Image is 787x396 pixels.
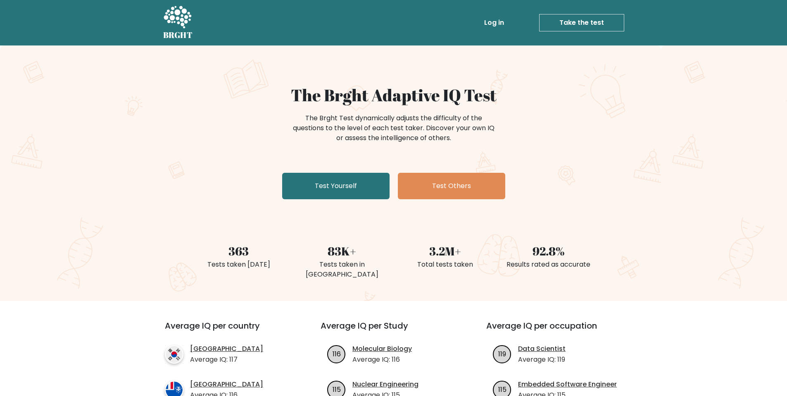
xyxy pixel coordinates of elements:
[333,349,341,358] text: 116
[192,242,285,260] div: 363
[190,355,263,365] p: Average IQ: 117
[486,321,632,341] h3: Average IQ per occupation
[518,379,617,389] a: Embedded Software Engineer
[352,355,412,365] p: Average IQ: 116
[192,260,285,270] div: Tests taken [DATE]
[333,384,341,394] text: 115
[352,344,412,354] a: Molecular Biology
[190,344,263,354] a: [GEOGRAPHIC_DATA]
[498,349,506,358] text: 119
[282,173,390,199] a: Test Yourself
[502,242,595,260] div: 92.8%
[399,260,492,270] div: Total tests taken
[498,384,506,394] text: 115
[321,321,466,341] h3: Average IQ per Study
[295,260,389,279] div: Tests taken in [GEOGRAPHIC_DATA]
[352,379,418,389] a: Nuclear Engineering
[163,30,193,40] h5: BRGHT
[165,345,183,364] img: country
[190,379,263,389] a: [GEOGRAPHIC_DATA]
[502,260,595,270] div: Results rated as accurate
[539,14,624,31] a: Take the test
[481,14,507,31] a: Log in
[518,355,566,365] p: Average IQ: 119
[165,321,291,341] h3: Average IQ per country
[518,344,566,354] a: Data Scientist
[192,85,595,105] h1: The Brght Adaptive IQ Test
[295,242,389,260] div: 83K+
[290,113,497,143] div: The Brght Test dynamically adjusts the difficulty of the questions to the level of each test take...
[399,242,492,260] div: 3.2M+
[398,173,505,199] a: Test Others
[163,3,193,42] a: BRGHT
